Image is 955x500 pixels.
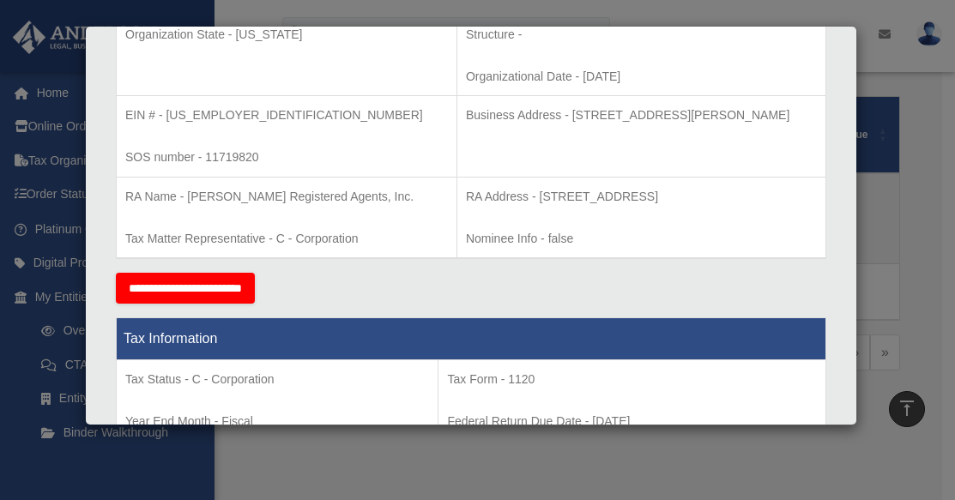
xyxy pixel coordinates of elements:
[125,369,429,390] p: Tax Status - C - Corporation
[125,24,448,45] p: Organization State - [US_STATE]
[447,369,817,390] p: Tax Form - 1120
[117,318,826,360] th: Tax Information
[466,24,817,45] p: Structure -
[466,186,817,208] p: RA Address - [STREET_ADDRESS]
[125,147,448,168] p: SOS number - 11719820
[466,228,817,250] p: Nominee Info - false
[447,411,817,432] p: Federal Return Due Date - [DATE]
[466,66,817,87] p: Organizational Date - [DATE]
[125,186,448,208] p: RA Name - [PERSON_NAME] Registered Agents, Inc.
[466,105,817,126] p: Business Address - [STREET_ADDRESS][PERSON_NAME]
[125,411,429,432] p: Year End Month - Fiscal
[117,360,438,487] td: Tax Period Type - Fiscal
[125,105,448,126] p: EIN # - [US_EMPLOYER_IDENTIFICATION_NUMBER]
[125,228,448,250] p: Tax Matter Representative - C - Corporation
